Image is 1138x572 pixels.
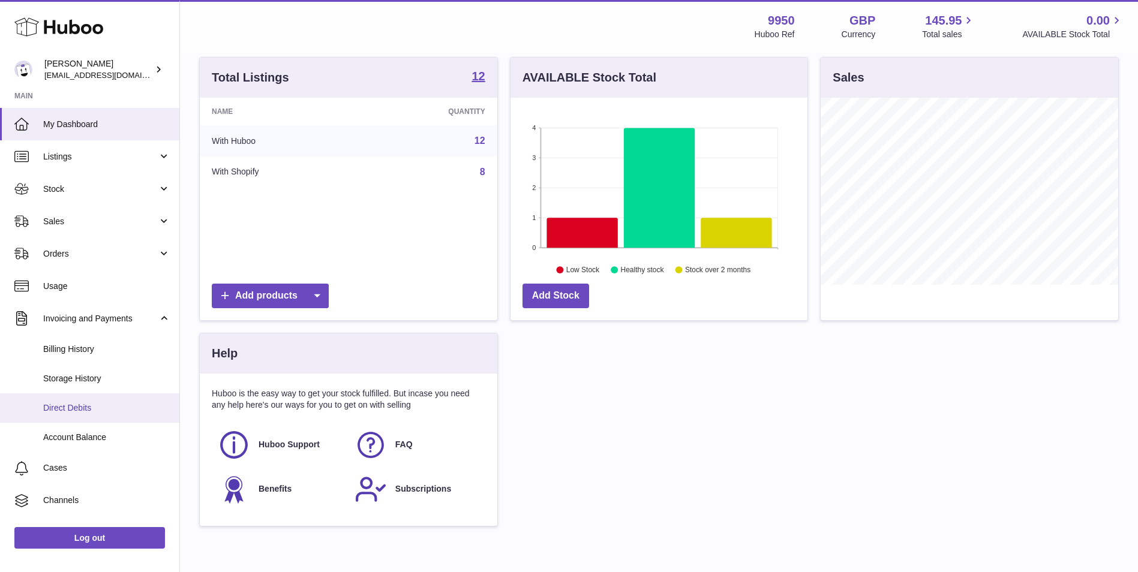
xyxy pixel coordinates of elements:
span: Total sales [922,29,975,40]
a: 12 [472,70,485,85]
span: Subscriptions [395,483,451,495]
span: AVAILABLE Stock Total [1022,29,1124,40]
strong: GBP [849,13,875,29]
a: Add products [212,284,329,308]
td: With Shopify [200,156,360,188]
text: 1 [532,214,536,221]
p: Huboo is the easy way to get your stock fulfilled. But incase you need any help here's our ways f... [212,388,485,411]
td: With Huboo [200,125,360,156]
span: FAQ [395,439,413,450]
span: Storage History [43,373,170,384]
strong: 12 [472,70,485,82]
text: Healthy stock [620,266,664,274]
span: Invoicing and Payments [43,313,158,324]
span: Sales [43,216,158,227]
span: Orders [43,248,158,260]
span: Direct Debits [43,402,170,414]
span: 145.95 [925,13,962,29]
span: Stock [43,183,158,195]
text: Stock over 2 months [685,266,750,274]
a: 0.00 AVAILABLE Stock Total [1022,13,1124,40]
a: Log out [14,527,165,549]
img: info@loveliposomal.co.uk [14,61,32,79]
a: Benefits [218,473,343,505]
span: Channels [43,495,170,506]
div: [PERSON_NAME] [44,58,152,81]
text: 2 [532,184,536,191]
h3: Total Listings [212,70,289,86]
span: Listings [43,151,158,162]
text: Low Stock [566,266,600,274]
h3: Help [212,345,238,362]
strong: 9950 [768,13,795,29]
h3: Sales [833,70,864,86]
span: Billing History [43,344,170,355]
div: Huboo Ref [755,29,795,40]
span: My Dashboard [43,119,170,130]
span: Account Balance [43,432,170,443]
a: 8 [480,167,485,177]
a: 145.95 Total sales [922,13,975,40]
a: Huboo Support [218,429,343,461]
span: Benefits [259,483,292,495]
span: Cases [43,462,170,474]
text: 3 [532,154,536,161]
span: 0.00 [1086,13,1110,29]
span: [EMAIL_ADDRESS][DOMAIN_NAME] [44,70,176,80]
h3: AVAILABLE Stock Total [523,70,656,86]
div: Currency [842,29,876,40]
th: Quantity [360,98,497,125]
text: 0 [532,244,536,251]
a: Subscriptions [355,473,479,505]
span: Huboo Support [259,439,320,450]
a: Add Stock [523,284,589,308]
span: Usage [43,281,170,292]
a: 12 [475,136,485,146]
text: 4 [532,124,536,131]
a: FAQ [355,429,479,461]
th: Name [200,98,360,125]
